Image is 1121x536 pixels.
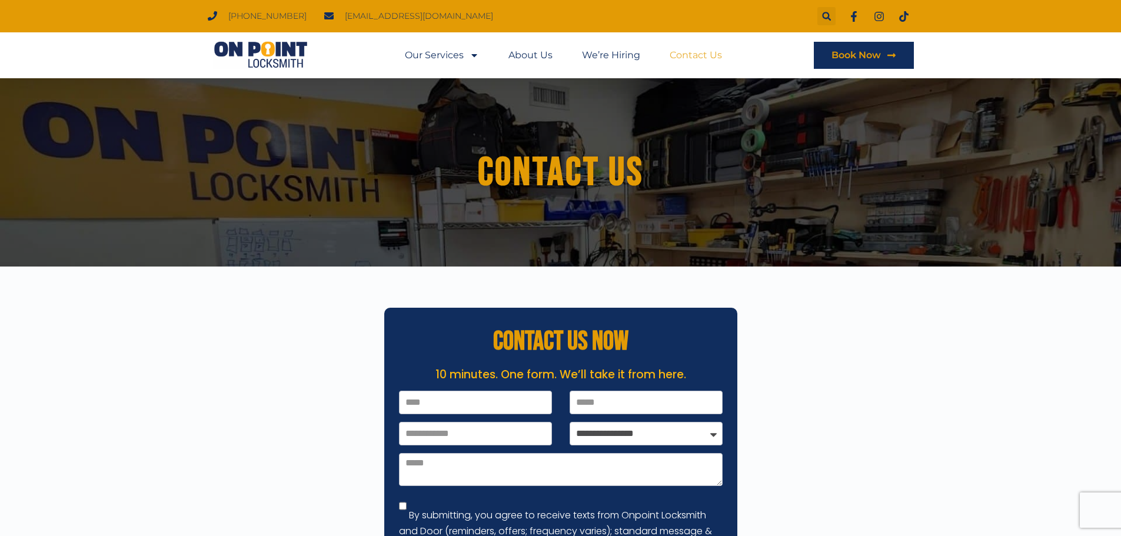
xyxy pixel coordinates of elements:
h1: Contact us [231,151,890,195]
a: Contact Us [670,42,722,69]
a: About Us [508,42,553,69]
h2: CONTACT US NOW [390,328,731,355]
span: Book Now [831,51,881,60]
p: 10 minutes. One form. We’ll take it from here. [390,367,731,384]
div: Search [817,7,836,25]
a: Book Now [814,42,914,69]
a: Our Services [405,42,479,69]
nav: Menu [405,42,722,69]
a: We’re Hiring [582,42,640,69]
span: [EMAIL_ADDRESS][DOMAIN_NAME] [342,8,493,24]
span: [PHONE_NUMBER] [225,8,307,24]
